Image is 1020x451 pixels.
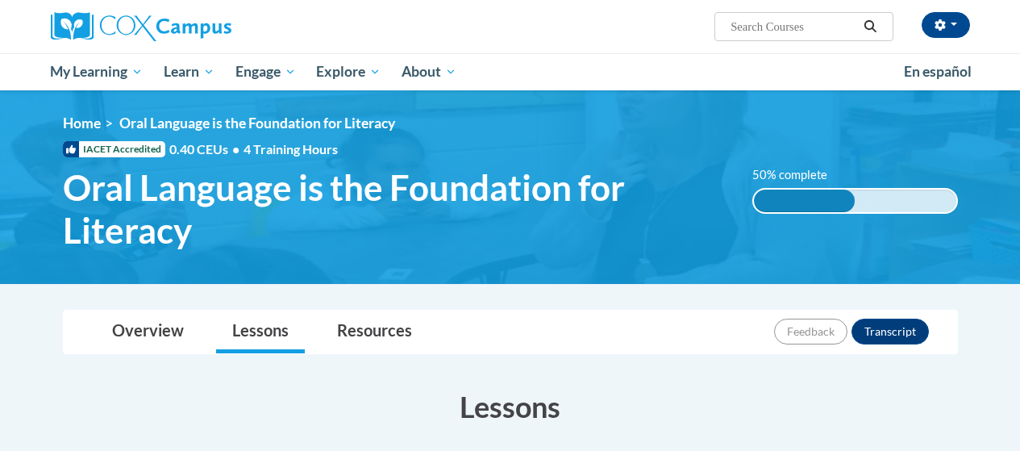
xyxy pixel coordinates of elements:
span: Learn [164,62,214,81]
button: Feedback [774,319,847,345]
span: • [232,141,239,157]
span: Engage [235,62,296,81]
div: 50% complete [754,190,856,212]
span: 4 Training Hours [244,141,338,157]
button: Account Settings [922,12,970,38]
span: 0.40 CEUs [169,140,244,158]
a: Explore [306,53,391,90]
span: IACET Accredited [63,141,165,157]
a: En español [893,55,982,89]
a: Cox Campus [51,12,341,41]
img: Cox Campus [51,12,231,41]
a: Engage [225,53,306,90]
a: About [391,53,467,90]
span: Oral Language is the Foundation for Literacy [63,166,728,252]
a: Resources [321,311,428,353]
a: My Learning [40,53,154,90]
span: En español [904,63,972,80]
button: Transcript [851,319,929,345]
a: Overview [96,311,200,353]
label: 50% complete [752,166,845,184]
span: About [402,62,456,81]
a: Lessons [216,311,305,353]
a: Learn [153,53,225,90]
button: Search [858,17,882,36]
input: Search Courses [729,17,858,36]
a: Home [63,115,101,132]
span: Oral Language is the Foundation for Literacy [119,115,395,132]
span: My Learning [50,62,143,81]
h3: Lessons [63,386,958,427]
span: Explore [316,62,381,81]
div: Main menu [39,53,982,90]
